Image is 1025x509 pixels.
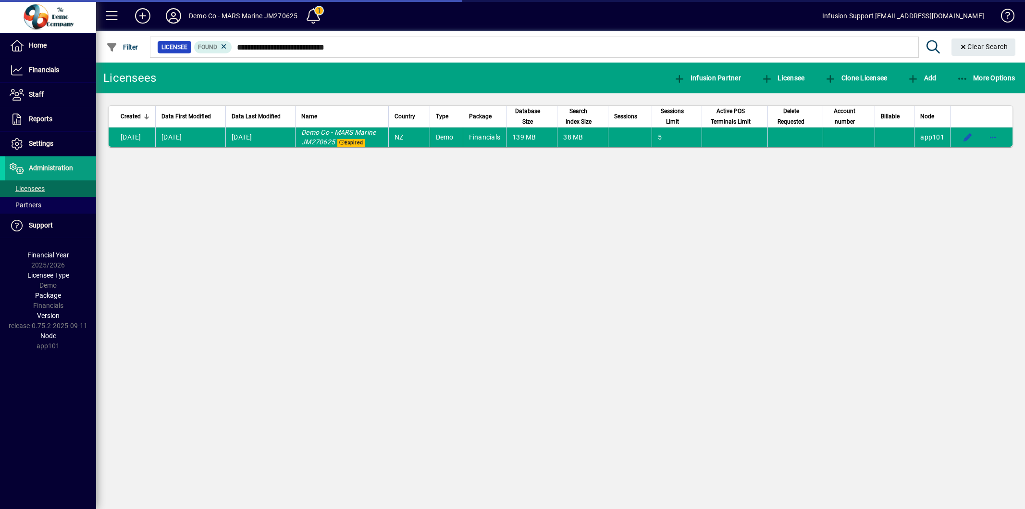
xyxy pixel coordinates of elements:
[158,7,189,25] button: Profile
[5,197,96,213] a: Partners
[232,111,289,122] div: Data Last Modified
[29,221,53,229] span: Support
[161,111,220,122] div: Data First Modified
[959,43,1008,51] span: Clear Search
[388,127,430,147] td: NZ
[985,129,1000,145] button: More options
[104,38,141,56] button: Filter
[920,111,934,122] span: Node
[103,70,156,86] div: Licensees
[674,74,741,82] span: Infusion Partner
[5,83,96,107] a: Staff
[40,332,56,340] span: Node
[512,106,551,127] div: Database Size
[121,111,149,122] div: Created
[5,214,96,238] a: Support
[557,127,607,147] td: 38 MB
[5,180,96,197] a: Licensees
[822,8,984,24] div: Infusion Support [EMAIL_ADDRESS][DOMAIN_NAME]
[232,111,281,122] span: Data Last Modified
[829,106,869,127] div: Account number
[334,128,353,136] em: MARS
[506,127,557,147] td: 139 MB
[881,111,908,122] div: Billable
[463,127,506,147] td: Financials
[194,41,232,53] mat-chip: Found Status: Found
[29,140,53,147] span: Settings
[35,292,61,299] span: Package
[881,111,900,122] span: Billable
[27,251,69,259] span: Financial Year
[708,106,762,127] div: Active POS Terminals Limit
[301,111,317,122] span: Name
[905,69,939,87] button: Add
[774,106,817,127] div: Delete Requested
[671,69,743,87] button: Infusion Partner
[109,127,155,147] td: [DATE]
[994,2,1013,33] a: Knowledge Base
[5,58,96,82] a: Financials
[614,111,637,122] span: Sessions
[29,164,73,172] span: Administration
[189,8,297,24] div: Demo Co - MARS Marine JM270625
[920,111,944,122] div: Node
[337,139,365,147] span: Expired
[825,74,887,82] span: Clone Licensee
[761,74,805,82] span: Licensee
[10,185,45,192] span: Licensees
[563,106,593,127] span: Search Index Size
[954,69,1018,87] button: More Options
[652,127,702,147] td: 5
[121,111,141,122] span: Created
[301,128,319,136] em: Demo
[469,111,501,122] div: Package
[37,312,60,319] span: Version
[10,201,41,209] span: Partners
[5,132,96,156] a: Settings
[430,127,463,147] td: Demo
[29,66,59,74] span: Financials
[5,107,96,131] a: Reports
[951,38,1016,56] button: Clear
[436,111,457,122] div: Type
[127,7,158,25] button: Add
[920,133,944,141] span: app101.prod.infusionbusinesssoftware.com
[395,111,415,122] span: Country
[355,128,376,136] em: Marine
[658,106,696,127] div: Sessions Limit
[321,128,329,136] em: Co
[759,69,807,87] button: Licensee
[563,106,602,127] div: Search Index Size
[907,74,936,82] span: Add
[614,111,646,122] div: Sessions
[829,106,860,127] span: Account number
[301,138,335,146] em: JM270625
[774,106,808,127] span: Delete Requested
[331,128,333,136] em: -
[225,127,295,147] td: [DATE]
[957,74,1015,82] span: More Options
[469,111,492,122] span: Package
[27,271,69,279] span: Licensee Type
[29,115,52,123] span: Reports
[29,41,47,49] span: Home
[436,111,448,122] span: Type
[960,129,976,145] button: Edit
[198,44,217,51] span: Found
[5,34,96,58] a: Home
[708,106,753,127] span: Active POS Terminals Limit
[29,90,44,98] span: Staff
[301,111,383,122] div: Name
[658,106,687,127] span: Sessions Limit
[161,42,187,52] span: Licensee
[161,111,211,122] span: Data First Modified
[395,111,424,122] div: Country
[106,43,138,51] span: Filter
[512,106,543,127] span: Database Size
[155,127,225,147] td: [DATE]
[822,69,889,87] button: Clone Licensee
